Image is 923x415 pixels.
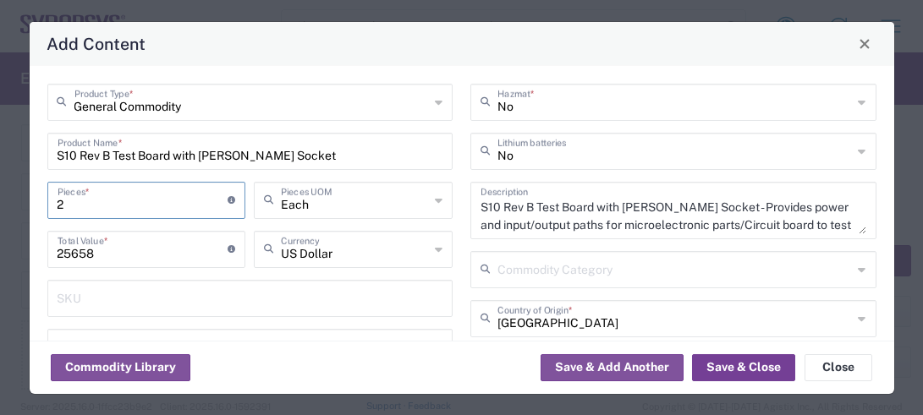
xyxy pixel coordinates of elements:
[805,354,872,381] button: Close
[47,31,146,56] h4: Add Content
[541,354,684,381] button: Save & Add Another
[692,354,795,381] button: Save & Close
[51,354,190,381] button: Commodity Library
[853,32,876,56] button: Close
